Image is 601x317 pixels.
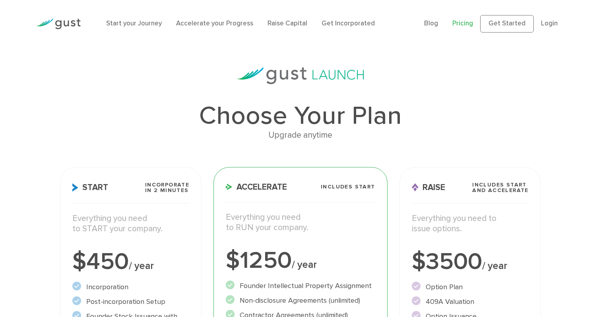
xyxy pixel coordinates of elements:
[292,259,317,271] span: / year
[72,183,78,192] img: Start Icon X2
[60,129,541,142] div: Upgrade anytime
[541,19,558,27] a: Login
[452,19,473,27] a: Pricing
[72,183,108,192] span: Start
[412,183,445,192] span: Raise
[412,213,529,234] p: Everything you need to issue options.
[36,19,81,29] img: Gust Logo
[480,15,534,33] a: Get Started
[226,280,375,291] li: Founder Intellectual Property Assignment
[129,260,154,272] span: / year
[482,260,507,272] span: / year
[424,19,438,27] a: Blog
[226,249,375,273] div: $1250
[72,282,189,292] li: Incorporation
[237,67,364,84] img: gust-launch-logos.svg
[226,184,233,190] img: Accelerate Icon
[145,182,189,193] span: Incorporate in 2 Minutes
[176,19,253,27] a: Accelerate your Progress
[412,250,529,274] div: $3500
[226,295,375,306] li: Non-disclosure Agreements (unlimited)
[322,19,375,27] a: Get Incorporated
[472,182,529,193] span: Includes START and ACCELERATE
[412,183,419,192] img: Raise Icon
[106,19,162,27] a: Start your Journey
[226,183,287,191] span: Accelerate
[72,213,189,234] p: Everything you need to START your company.
[72,250,189,274] div: $450
[268,19,307,27] a: Raise Capital
[72,296,189,307] li: Post-incorporation Setup
[226,212,375,233] p: Everything you need to RUN your company.
[60,103,541,129] h1: Choose Your Plan
[412,296,529,307] li: 409A Valuation
[412,282,529,292] li: Option Plan
[321,184,375,190] span: Includes START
